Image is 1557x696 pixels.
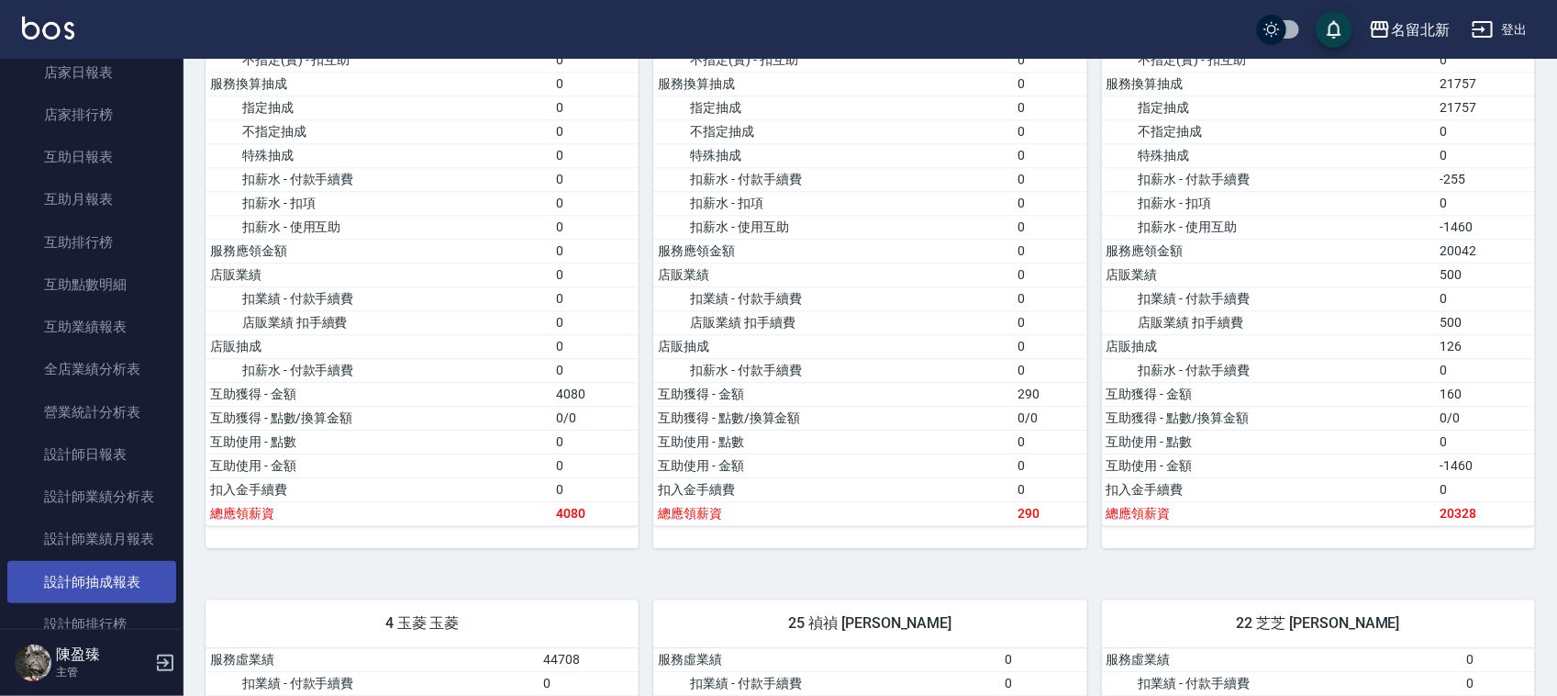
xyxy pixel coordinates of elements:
td: 互助使用 - 金額 [653,454,1013,477]
button: 登出 [1464,13,1535,47]
td: 0 [552,310,639,334]
td: 特殊抽成 [1102,143,1436,167]
td: 互助獲得 - 金額 [1102,382,1436,406]
td: 扣業績 - 付款手續費 [653,671,1000,695]
td: 21757 [1435,72,1535,95]
td: 0 [1014,334,1087,358]
a: 設計師抽成報表 [7,561,176,603]
td: 0 [1014,72,1087,95]
a: 全店業績分析表 [7,348,176,390]
td: 特殊抽成 [206,143,552,167]
td: 0 [1014,454,1087,477]
img: Person [15,645,51,681]
td: 0 [1000,671,1087,695]
td: 不指定(實) - 扣互助 [653,48,1013,72]
td: 扣薪水 - 付款手續費 [653,358,1013,382]
td: 服務虛業績 [653,648,1000,672]
td: 0 [552,95,639,119]
td: 0 [552,143,639,167]
a: 互助日報表 [7,136,176,178]
a: 設計師排行榜 [7,603,176,645]
a: 店家排行榜 [7,94,176,136]
td: 互助使用 - 點數 [653,430,1013,454]
td: 互助獲得 - 金額 [206,382,552,406]
td: 不指定抽成 [653,119,1013,143]
td: 服務虛業績 [1102,648,1462,672]
td: 扣入金手續費 [1102,477,1436,501]
td: 0 [1435,430,1535,454]
a: 互助業績報表 [7,306,176,348]
td: 不指定(實) - 扣互助 [206,48,552,72]
td: 0 [552,72,639,95]
td: 0 [1014,119,1087,143]
td: 500 [1435,310,1535,334]
td: 店販業績 扣手續費 [1102,310,1436,334]
td: 0 [1014,191,1087,215]
td: 互助使用 - 金額 [206,454,552,477]
td: 服務換算抽成 [206,72,552,95]
td: 0/0 [1014,406,1087,430]
td: 總應領薪資 [1102,501,1436,525]
td: 0 [552,119,639,143]
a: 互助點數明細 [7,264,176,306]
td: 0 [1435,358,1535,382]
td: 0 [1462,648,1535,672]
td: 0 [552,48,639,72]
td: 扣薪水 - 扣項 [653,191,1013,215]
td: 互助使用 - 金額 [1102,454,1436,477]
td: 不指定(實) - 扣互助 [1102,48,1436,72]
td: 店販業績 [1102,263,1436,286]
td: 扣薪水 - 付款手續費 [206,358,552,382]
td: 扣薪水 - 使用互助 [1102,215,1436,239]
td: 0 [552,215,639,239]
td: 0 [1014,286,1087,310]
td: 0 [552,334,639,358]
td: 0 [1014,310,1087,334]
td: 總應領薪資 [206,501,552,525]
td: 指定抽成 [206,95,552,119]
td: 扣業績 - 付款手續費 [206,286,552,310]
td: 0 [1435,119,1535,143]
td: 指定抽成 [1102,95,1436,119]
td: 互助獲得 - 點數/換算金額 [653,406,1013,430]
td: 0 [552,239,639,263]
td: 扣入金手續費 [653,477,1013,501]
p: 主管 [56,664,150,680]
td: 總應領薪資 [653,501,1013,525]
td: 扣薪水 - 使用互助 [206,215,552,239]
td: 0 [1435,286,1535,310]
td: 0 [1435,48,1535,72]
td: 扣薪水 - 扣項 [206,191,552,215]
td: 店販業績 扣手續費 [653,310,1013,334]
td: 0 [552,358,639,382]
td: 0 [1014,263,1087,286]
button: save [1316,11,1352,48]
td: 服務應領金額 [1102,239,1436,263]
td: 0 [1014,48,1087,72]
td: 4080 [552,501,639,525]
td: 21757 [1435,95,1535,119]
td: 0 [552,263,639,286]
td: 店販業績 扣手續費 [206,310,552,334]
button: 名留北新 [1362,11,1457,49]
td: 0 [539,671,639,695]
td: 扣薪水 - 付款手續費 [1102,358,1436,382]
td: 126 [1435,334,1535,358]
td: 服務換算抽成 [1102,72,1436,95]
td: 互助使用 - 點數 [1102,430,1436,454]
div: 名留北新 [1391,18,1450,41]
td: 互助獲得 - 點數/換算金額 [206,406,552,430]
td: 不指定抽成 [206,119,552,143]
td: 44708 [539,648,639,672]
td: -255 [1435,167,1535,191]
td: 不指定抽成 [1102,119,1436,143]
td: 互助獲得 - 點數/換算金額 [1102,406,1436,430]
td: 0 [1462,671,1535,695]
td: 服務應領金額 [653,239,1013,263]
td: 0 [1014,477,1087,501]
a: 營業統計分析表 [7,391,176,433]
td: 互助使用 - 點數 [206,430,552,454]
td: 0 [1014,358,1087,382]
td: 0 [1014,95,1087,119]
td: 扣業績 - 付款手續費 [1102,286,1436,310]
